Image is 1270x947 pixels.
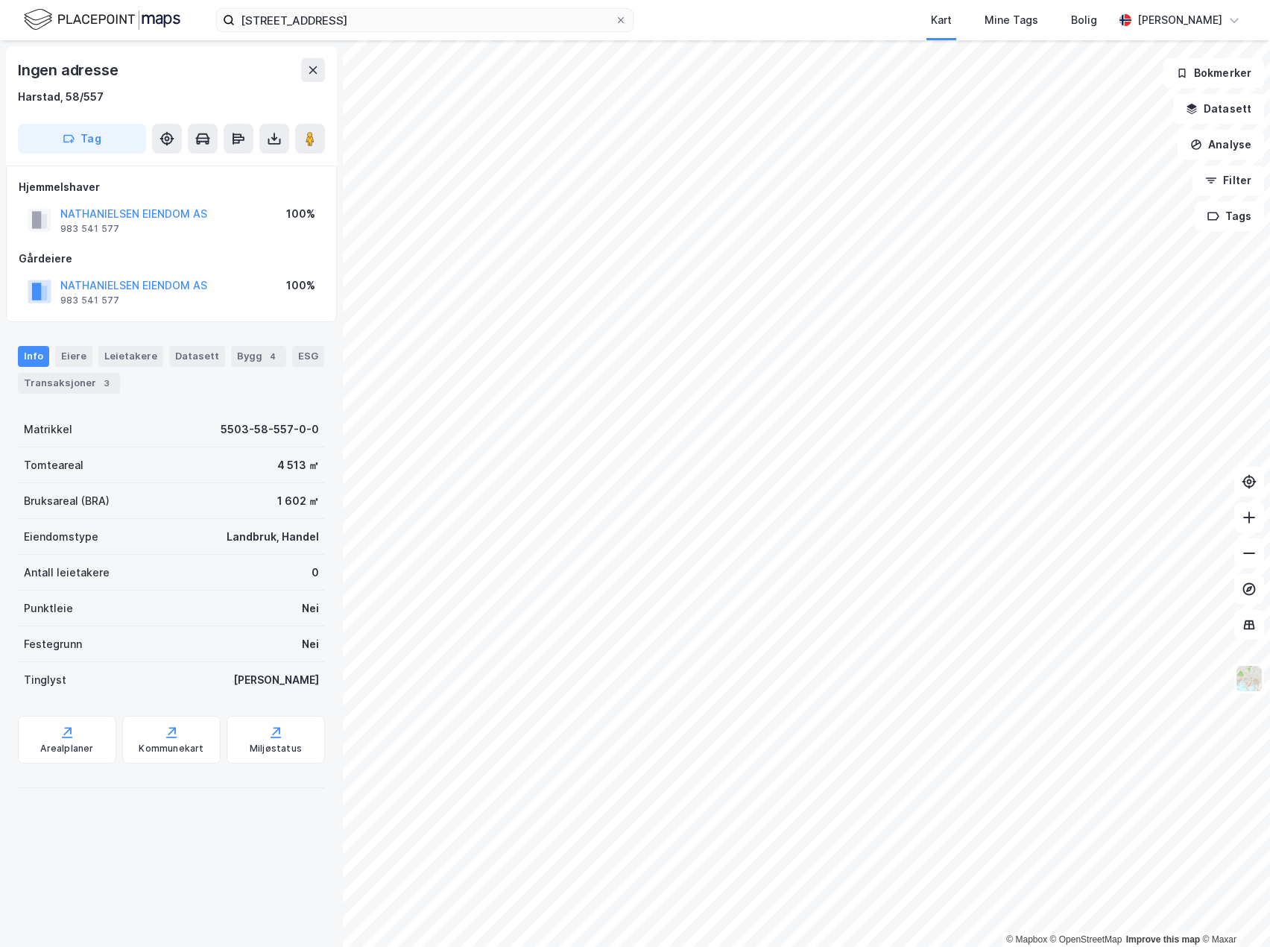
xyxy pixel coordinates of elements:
div: Landbruk, Handel [227,528,319,546]
div: Kontrollprogram for chat [1195,875,1270,947]
div: Datasett [169,346,225,367]
div: 100% [286,277,315,295]
div: Antall leietakere [24,564,110,582]
button: Datasett [1173,94,1264,124]
div: Tinglyst [24,671,66,689]
div: 100% [286,205,315,223]
div: Festegrunn [24,635,82,653]
div: Leietakere [98,346,163,367]
button: Tags [1195,201,1264,231]
div: Tomteareal [24,456,83,474]
div: Gårdeiere [19,250,324,268]
div: ESG [292,346,324,367]
div: 5503-58-557-0-0 [221,421,319,438]
div: 1 602 ㎡ [277,492,319,510]
div: Kart [931,11,952,29]
div: Hjemmelshaver [19,178,324,196]
div: [PERSON_NAME] [233,671,319,689]
div: Nei [302,600,319,617]
div: Bolig [1071,11,1097,29]
div: Transaksjoner [18,373,120,394]
div: Info [18,346,49,367]
img: Z [1235,664,1263,693]
div: Mine Tags [985,11,1038,29]
div: Ingen adresse [18,58,121,82]
input: Søk på adresse, matrikkel, gårdeiere, leietakere eller personer [235,9,615,31]
button: Tag [18,124,146,154]
div: Bruksareal (BRA) [24,492,110,510]
div: Bygg [231,346,286,367]
div: Eiere [55,346,92,367]
div: 4 513 ㎡ [277,456,319,474]
div: Punktleie [24,600,73,617]
div: 3 [99,376,114,391]
div: 4 [265,349,280,364]
iframe: Chat Widget [1195,875,1270,947]
div: Nei [302,635,319,653]
div: 983 541 577 [60,223,119,235]
button: Analyse [1178,130,1264,160]
button: Filter [1192,166,1264,195]
div: Miljøstatus [250,743,302,755]
div: 983 541 577 [60,295,119,306]
div: 0 [312,564,319,582]
button: Bokmerker [1163,58,1264,88]
div: [PERSON_NAME] [1137,11,1222,29]
a: Mapbox [1006,934,1047,945]
a: OpenStreetMap [1050,934,1122,945]
img: logo.f888ab2527a4732fd821a326f86c7f29.svg [24,7,180,33]
div: Matrikkel [24,421,72,438]
div: Kommunekart [139,743,203,755]
a: Improve this map [1126,934,1200,945]
div: Harstad, 58/557 [18,88,104,106]
div: Arealplaner [40,743,93,755]
div: Eiendomstype [24,528,98,546]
